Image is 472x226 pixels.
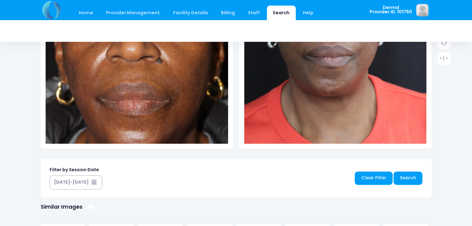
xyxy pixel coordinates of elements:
[54,179,89,185] div: [DATE]-[DATE]
[50,167,99,173] label: Filter by Session Date
[167,6,214,20] a: Facility Details
[73,6,99,20] a: Home
[370,5,412,14] span: Dermd Provider ID: 101750
[438,52,450,64] a: > | <
[393,172,422,185] a: Search
[215,6,241,20] a: Billing
[267,6,296,20] a: Search
[297,6,319,20] a: Help
[355,172,393,185] a: Clear Filter
[100,6,166,20] a: Provider Management
[416,4,429,16] img: image
[242,6,266,20] a: Staff
[41,204,83,210] h1: Similar Images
